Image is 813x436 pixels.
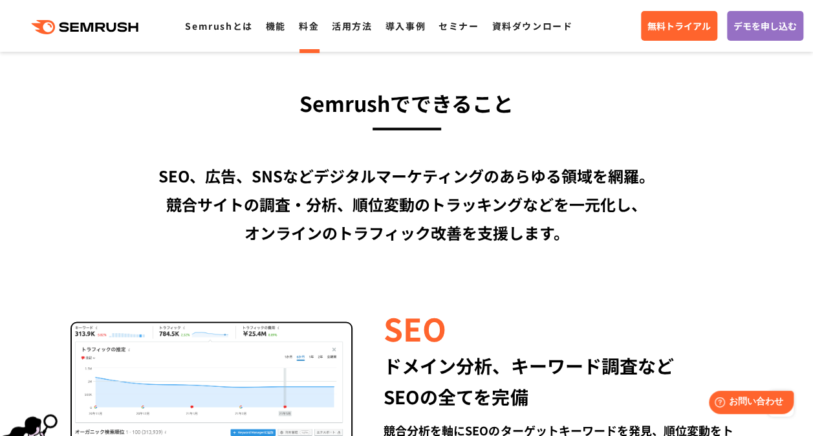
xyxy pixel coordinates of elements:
[299,19,319,32] a: 料金
[332,19,372,32] a: 活用方法
[698,386,799,422] iframe: Help widget launcher
[384,305,743,349] div: SEO
[439,19,479,32] a: セミナー
[35,162,779,247] div: SEO、広告、SNSなどデジタルマーケティングのあらゆる領域を網羅。 競合サイトの調査・分析、順位変動のトラッキングなどを一元化し、 オンラインのトラフィック改善を支援します。
[384,349,743,411] div: ドメイン分析、キーワード調査など SEOの全てを完備
[647,19,711,33] span: 無料トライアル
[385,19,426,32] a: 導入事例
[35,85,779,120] h3: Semrushでできること
[266,19,286,32] a: 機能
[733,19,797,33] span: デモを申し込む
[492,19,572,32] a: 資料ダウンロード
[641,11,717,41] a: 無料トライアル
[727,11,803,41] a: デモを申し込む
[185,19,252,32] a: Semrushとは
